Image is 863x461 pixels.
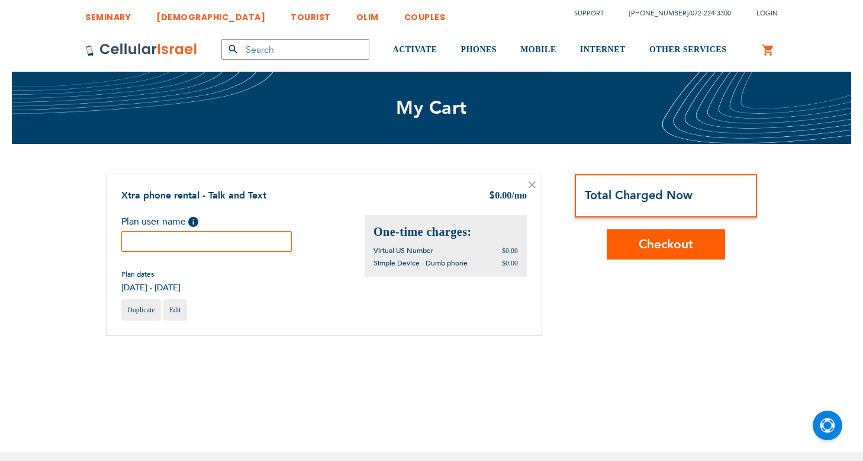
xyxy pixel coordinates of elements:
[85,43,198,57] img: Cellular Israel Logo
[127,306,155,314] span: Duplicate
[756,9,778,18] span: Login
[393,28,437,72] a: ACTIVATE
[489,190,495,203] span: $
[396,95,467,120] span: My Cart
[291,3,331,25] a: TOURIST
[585,187,693,203] strong: Total Charged Now
[607,229,725,260] button: Checkout
[461,45,497,54] span: PHONES
[121,270,181,279] span: Plan dates
[502,246,518,255] span: $0.00
[617,5,731,22] li: /
[461,28,497,72] a: PHONES
[580,28,626,72] a: INTERNET
[169,306,181,314] span: Edit
[121,215,186,228] span: Plan user name
[121,282,181,293] span: [DATE] - [DATE]
[629,9,688,18] a: [PHONE_NUMBER]
[511,190,527,200] span: /mo
[649,45,727,54] span: OTHER SERVICES
[188,217,198,227] span: Help
[373,224,518,240] h2: One-time charges:
[489,189,527,203] div: 0.00
[520,45,556,54] span: MOBILE
[574,9,604,18] a: Support
[356,3,379,25] a: OLIM
[221,39,369,60] input: Search
[121,189,266,202] a: Xtra phone rental - Talk and Text
[502,259,518,267] span: $0.00
[404,3,446,25] a: COUPLES
[156,3,265,25] a: [DEMOGRAPHIC_DATA]
[649,28,727,72] a: OTHER SERVICES
[520,28,556,72] a: MOBILE
[691,9,731,18] a: 072-224-3300
[85,3,131,25] a: SEMINARY
[580,45,626,54] span: INTERNET
[163,299,187,321] a: Edit
[373,246,433,255] span: Virtual US Number
[639,236,693,253] span: Checkout
[121,299,161,321] a: Duplicate
[393,45,437,54] span: ACTIVATE
[373,258,468,268] span: Simple Device - Dumb phone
